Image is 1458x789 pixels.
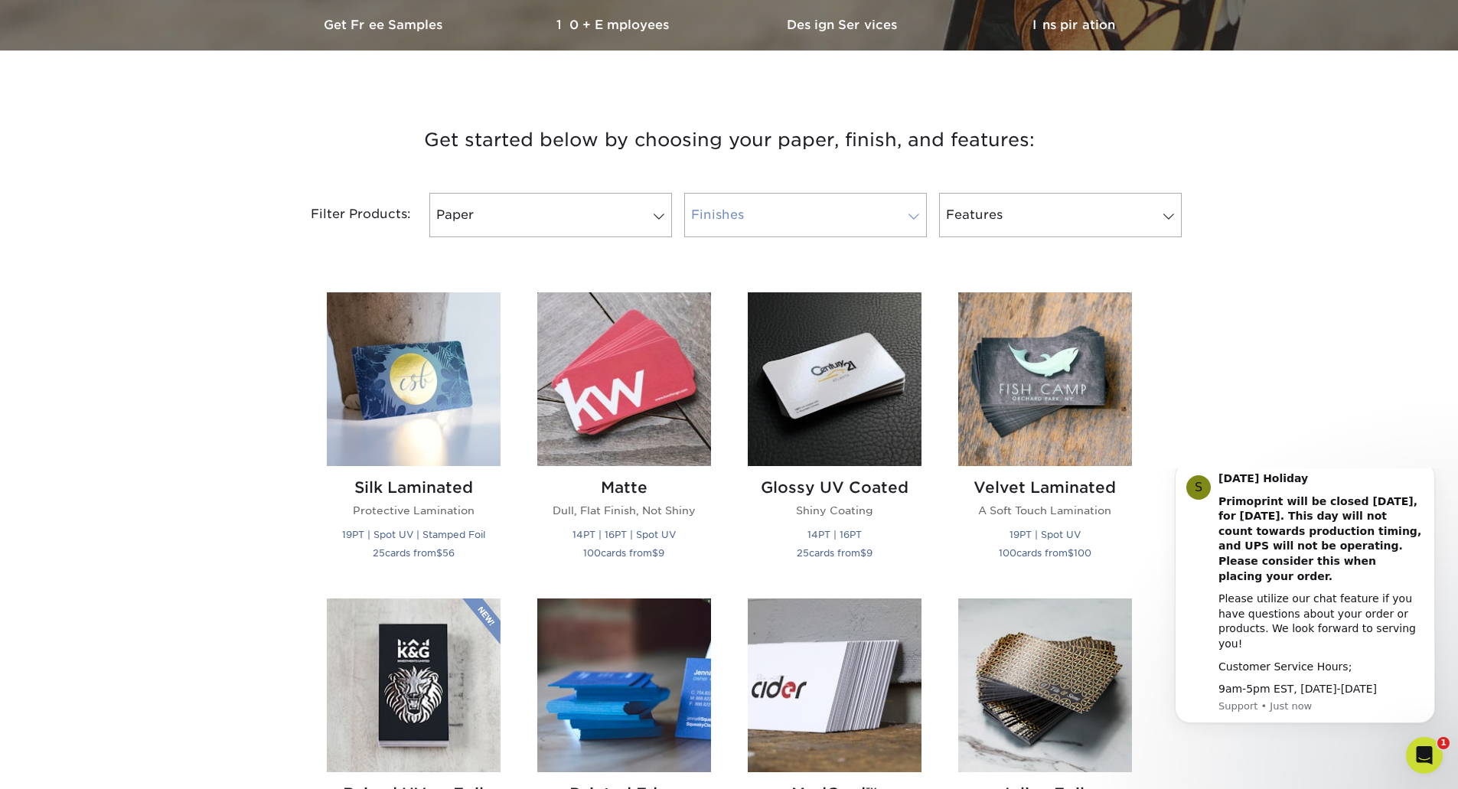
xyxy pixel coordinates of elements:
small: cards from [583,547,664,559]
small: 14PT | 16PT | Spot UV [572,529,676,540]
span: 100 [583,547,601,559]
h3: Inspiration [959,18,1189,32]
span: 100 [1074,547,1091,559]
span: $ [860,547,866,559]
h2: Silk Laminated [327,478,501,497]
small: cards from [373,547,455,559]
iframe: Intercom live chat [1406,737,1443,774]
a: Velvet Laminated Business Cards Velvet Laminated A Soft Touch Lamination 19PT | Spot UV 100cards ... [958,292,1132,579]
span: 1 [1437,737,1450,749]
small: cards from [797,547,873,559]
div: Customer Service Hours; [67,191,272,207]
span: 100 [999,547,1016,559]
a: Matte Business Cards Matte Dull, Flat Finish, Not Shiny 14PT | 16PT | Spot UV 100cards from$9 [537,292,711,579]
iframe: Google Customer Reviews [4,742,130,784]
p: Message from Support, sent Just now [67,231,272,245]
small: 19PT | Spot UV | Stamped Foil [342,529,485,540]
h3: Get started below by choosing your paper, finish, and features: [282,106,1177,174]
iframe: Intercom notifications message [1152,468,1458,748]
small: 14PT | 16PT [807,529,862,540]
p: Dull, Flat Finish, Not Shiny [537,503,711,518]
a: Silk Laminated Business Cards Silk Laminated Protective Lamination 19PT | Spot UV | Stamped Foil ... [327,292,501,579]
span: $ [652,547,658,559]
b: [DATE] Holiday [67,4,156,16]
h3: 10+ Employees [500,18,729,32]
img: Painted Edge Business Cards [537,598,711,772]
a: Features [939,193,1182,237]
div: Profile image for Support [34,7,59,31]
a: Paper [429,193,672,237]
span: $ [436,547,442,559]
p: Shiny Coating [748,503,921,518]
b: Primoprint will be closed [DATE], for [DATE]. This day will not count towards production timing, ... [67,27,269,114]
a: Glossy UV Coated Business Cards Glossy UV Coated Shiny Coating 14PT | 16PT 25cards from$9 [748,292,921,579]
small: cards from [999,547,1091,559]
img: Glossy UV Coated Business Cards [748,292,921,466]
h2: Glossy UV Coated [748,478,921,497]
img: ModCard™ Business Cards [748,598,921,772]
img: Velvet Laminated Business Cards [958,292,1132,466]
a: Finishes [684,193,927,237]
span: 25 [373,547,385,559]
span: 25 [797,547,809,559]
span: 9 [658,547,664,559]
h3: Design Services [729,18,959,32]
img: Silk Laminated Business Cards [327,292,501,466]
div: Please utilize our chat feature if you have questions about your order or products. We look forwa... [67,123,272,183]
h2: Matte [537,478,711,497]
h2: Velvet Laminated [958,478,1132,497]
img: Matte Business Cards [537,292,711,466]
div: Message content [67,3,272,229]
div: Filter Products: [270,193,423,237]
span: $ [1068,547,1074,559]
p: Protective Lamination [327,503,501,518]
small: 19PT | Spot UV [1010,529,1081,540]
span: 9 [866,547,873,559]
div: 9am-5pm EST, [DATE]-[DATE] [67,214,272,229]
img: New Product [462,598,501,644]
p: A Soft Touch Lamination [958,503,1132,518]
h3: Get Free Samples [270,18,500,32]
span: 56 [442,547,455,559]
img: Inline Foil Business Cards [958,598,1132,772]
img: Raised UV or Foil Business Cards [327,598,501,772]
